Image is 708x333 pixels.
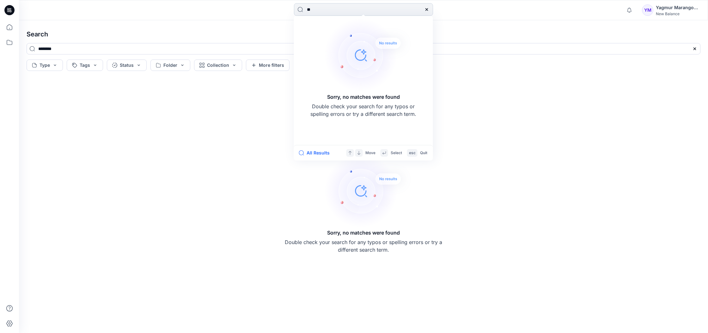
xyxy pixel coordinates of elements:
h5: Sorry, no matches were found [327,93,400,101]
p: Select [391,150,402,156]
button: More filters [246,60,290,71]
button: Folder [150,60,190,71]
img: Sorry, no matches were found [324,17,413,93]
p: Double check your search for any typos or spelling errors or try a different search term. [284,238,442,254]
div: Yagmur Marangoz - Sln [656,4,700,11]
div: YM [642,4,653,16]
button: Type [27,60,63,71]
div: New Balance [656,11,700,16]
p: Move [365,150,375,156]
button: Collection [194,60,242,71]
button: All Results [299,149,334,157]
button: Status [107,60,147,71]
p: Double check your search for any typos or spelling errors or try a different search term. [310,103,417,118]
p: Quit [420,150,427,156]
h5: Sorry, no matches were found [327,229,400,236]
h4: Search [21,25,705,43]
p: esc [409,150,416,156]
button: Tags [67,60,103,71]
img: Sorry, no matches were found [324,153,413,229]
